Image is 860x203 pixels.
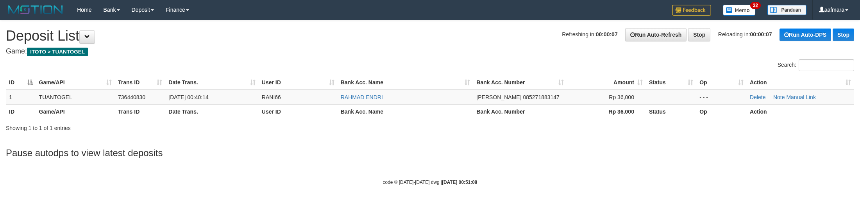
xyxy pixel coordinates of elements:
th: Game/API [36,104,115,119]
th: Trans ID: activate to sort column ascending [115,75,165,90]
td: - - - [696,90,747,105]
th: Trans ID [115,104,165,119]
a: Stop [688,28,710,41]
a: Run Auto-Refresh [625,28,687,41]
span: 736440830 [118,94,145,100]
a: Delete [750,94,765,100]
th: Status: activate to sort column ascending [646,75,696,90]
th: Bank Acc. Number: activate to sort column ascending [473,75,567,90]
input: Search: [799,59,854,71]
th: Amount: activate to sort column ascending [567,75,646,90]
a: Run Auto-DPS [780,28,831,41]
th: Game/API: activate to sort column ascending [36,75,115,90]
td: 1 [6,90,36,105]
div: Showing 1 to 1 of 1 entries [6,121,352,132]
h4: Game: [6,48,854,55]
strong: 00:00:07 [750,31,772,37]
label: Search: [778,59,854,71]
img: panduan.png [767,5,806,15]
th: ID: activate to sort column descending [6,75,36,90]
strong: 00:00:07 [596,31,618,37]
a: Note [773,94,785,100]
th: Rp 36.000 [567,104,646,119]
span: Copy 085271883147 to clipboard [523,94,559,100]
th: Status [646,104,696,119]
small: code © [DATE]-[DATE] dwg | [383,180,477,185]
span: Rp 36,000 [609,94,634,100]
th: Date Trans.: activate to sort column ascending [165,75,258,90]
a: Manual Link [786,94,816,100]
strong: [DATE] 00:51:08 [442,180,477,185]
th: Action [747,104,854,119]
th: Bank Acc. Name [338,104,474,119]
h1: Deposit List [6,28,854,44]
th: Op [696,104,747,119]
th: Op: activate to sort column ascending [696,75,747,90]
th: Date Trans. [165,104,258,119]
th: Action: activate to sort column ascending [747,75,854,90]
a: RAHMAD ENDRI [341,94,383,100]
img: Button%20Memo.svg [723,5,756,16]
span: RANI66 [262,94,281,100]
th: Bank Acc. Name: activate to sort column ascending [338,75,474,90]
span: ITOTO > TUANTOGEL [27,48,88,56]
th: User ID: activate to sort column ascending [259,75,338,90]
th: Bank Acc. Number [473,104,567,119]
img: Feedback.jpg [672,5,711,16]
span: Refreshing in: [562,31,617,37]
h3: Pause autodps to view latest deposits [6,148,854,158]
th: User ID [259,104,338,119]
td: TUANTOGEL [36,90,115,105]
img: MOTION_logo.png [6,4,65,16]
span: [PERSON_NAME] [476,94,521,100]
span: 32 [750,2,761,9]
span: [DATE] 00:40:14 [168,94,208,100]
span: Reloading in: [718,31,772,37]
th: ID [6,104,36,119]
a: Stop [833,28,854,41]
